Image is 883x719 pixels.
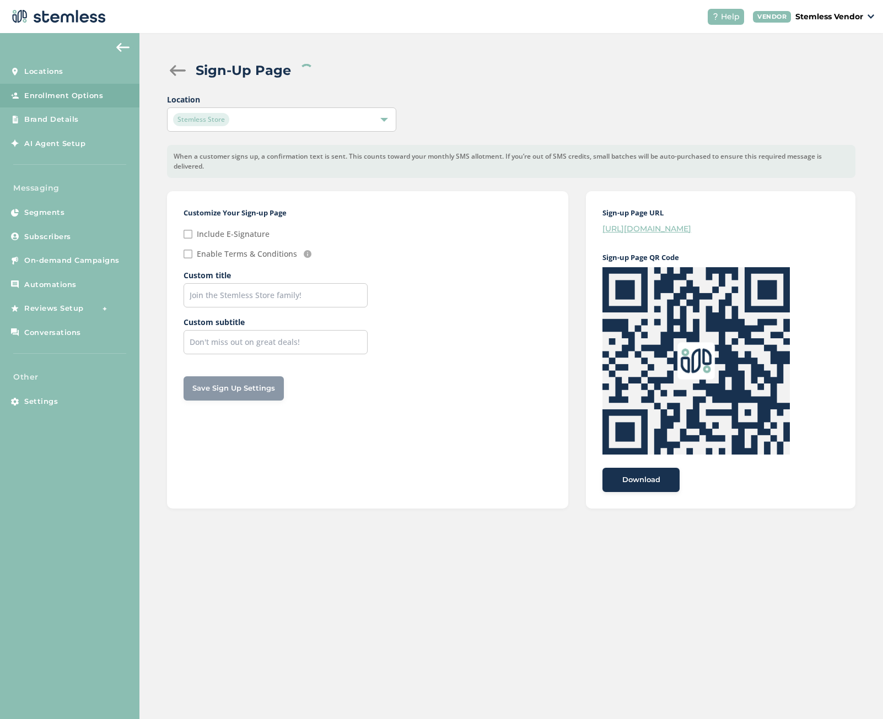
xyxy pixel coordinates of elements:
[721,11,740,23] span: Help
[868,14,874,19] img: icon_down-arrow-small-66adaf34.svg
[24,327,81,338] span: Conversations
[24,138,85,149] span: AI Agent Setup
[24,207,64,218] span: Segments
[173,113,229,126] span: Stemless Store
[184,330,368,354] input: Don't miss out on great deals!
[622,474,660,485] span: Download
[24,303,84,314] span: Reviews Setup
[197,250,297,258] label: Enable Terms & Conditions
[602,267,790,455] img: +dpITeAAAABklEQVQDANE9kfjfBQIkAAAAAElFTkSuQmCC
[9,6,106,28] img: logo-dark-0685b13c.svg
[167,145,855,178] div: When a customer signs up, a confirmation text is sent. This counts toward your monthly SMS allotm...
[184,269,368,281] label: Custom title
[602,252,839,263] h2: Sign-up Page QR Code
[197,230,270,238] label: Include E-Signature
[184,283,368,307] input: Join the Stemless Store family!
[304,250,311,258] img: icon-info-236977d2.svg
[24,279,77,290] span: Automations
[24,90,103,101] span: Enrollment Options
[196,61,291,80] h2: Sign-Up Page
[184,316,368,328] label: Custom subtitle
[24,396,58,407] span: Settings
[753,11,791,23] div: VENDOR
[24,231,71,242] span: Subscribers
[167,94,396,105] label: Location
[24,255,120,266] span: On-demand Campaigns
[24,114,79,125] span: Brand Details
[24,66,63,77] span: Locations
[602,224,691,234] a: [URL][DOMAIN_NAME]
[828,666,883,719] iframe: Chat Widget
[712,13,719,20] img: icon-help-white-03924b79.svg
[602,208,839,219] h2: Sign-up Page URL
[92,298,114,320] img: glitter-stars-b7820f95.gif
[184,208,552,219] h2: Customize Your Sign-up Page
[602,468,680,492] button: Download
[116,43,130,52] img: icon-arrow-back-accent-c549486e.svg
[795,11,863,23] p: Stemless Vendor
